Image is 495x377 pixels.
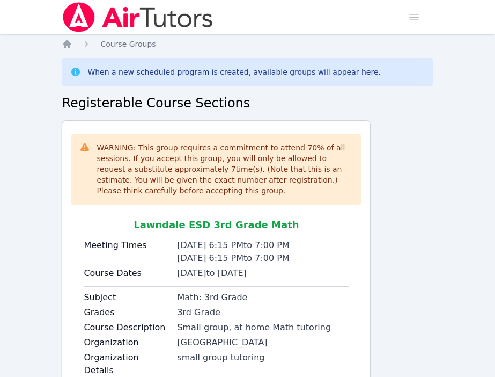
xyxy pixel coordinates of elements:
[177,321,349,334] div: Small group, at home Math tutoring
[177,336,349,349] div: [GEOGRAPHIC_DATA]
[62,2,213,32] img: Air Tutors
[84,267,171,280] label: Course Dates
[84,336,171,349] label: Organization
[97,142,353,196] div: WARNING: This group requires a commitment to attend 70 % of all sessions. If you accept this grou...
[134,219,299,230] span: Lawndale ESD 3rd Grade Math
[177,252,349,265] div: [DATE] 6:15 PM to 7:00 PM
[84,239,171,252] label: Meeting Times
[100,40,156,48] span: Course Groups
[62,39,433,49] nav: Breadcrumb
[84,351,171,377] label: Organization Details
[62,95,433,112] h2: Registerable Course Sections
[177,239,349,252] div: [DATE] 6:15 PM to 7:00 PM
[177,351,349,364] div: small group tutoring
[177,291,349,304] div: Math: 3rd Grade
[177,267,349,280] div: [DATE] to [DATE]
[177,306,349,319] div: 3rd Grade
[84,291,171,304] label: Subject
[84,306,171,319] label: Grades
[100,39,156,49] a: Course Groups
[87,67,381,77] div: When a new scheduled program is created, available groups will appear here.
[84,321,171,334] label: Course Description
